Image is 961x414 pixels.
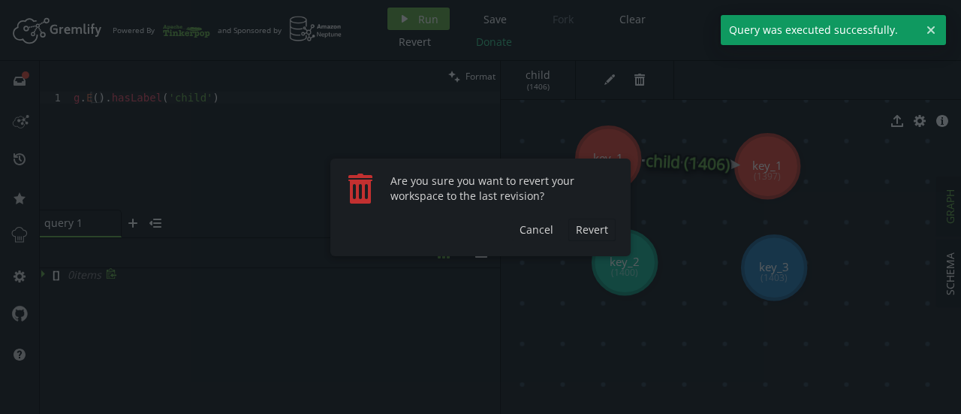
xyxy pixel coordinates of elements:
[576,222,608,237] span: Revert
[568,219,616,241] button: Revert
[390,174,616,204] p: Are you sure you want to revert your workspace to the last revision?
[721,15,920,45] span: Query was executed successfully.
[512,219,561,241] button: Cancel
[520,222,553,237] span: Cancel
